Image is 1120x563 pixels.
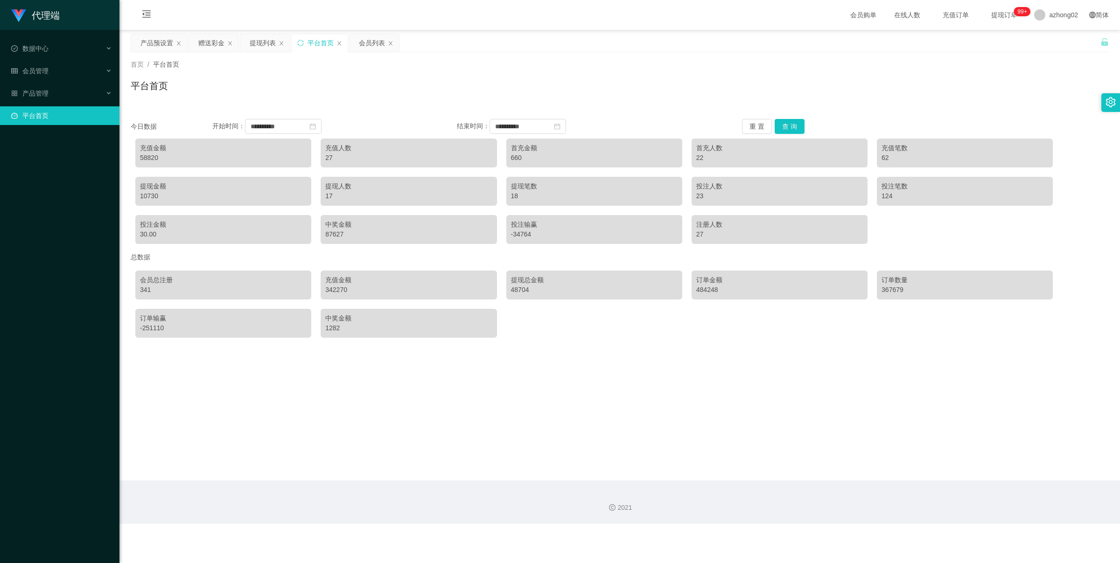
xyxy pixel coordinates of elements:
[11,90,49,97] span: 产品管理
[140,191,307,201] div: 10730
[131,122,212,132] div: 今日数据
[511,181,678,191] div: 提现笔数
[457,122,490,130] span: 结束时间：
[325,323,492,333] div: 1282
[325,181,492,191] div: 提现人数
[279,41,284,46] i: 图标: close
[325,229,492,239] div: 87627
[336,41,342,46] i: 图标: close
[609,504,616,511] i: 图标: copyright
[325,143,492,153] div: 充值人数
[212,122,245,130] span: 开始时间：
[325,275,492,285] div: 充值金额
[11,106,112,125] a: 图标: dashboard平台首页
[140,313,307,323] div: 订单输赢
[325,313,492,323] div: 中奖金额
[554,123,560,130] i: 图标: calendar
[511,220,678,229] div: 投注输赢
[140,229,307,239] div: 30.00
[131,249,1109,266] div: 总数据
[511,191,678,201] div: 18
[250,34,276,52] div: 提现列表
[696,275,863,285] div: 订单金额
[11,45,49,52] span: 数据中心
[696,285,863,295] div: 484248
[696,220,863,229] div: 注册人数
[32,0,60,30] h1: 代理端
[140,275,307,285] div: 会员总注册
[309,123,316,130] i: 图标: calendar
[696,191,863,201] div: 23
[131,79,168,93] h1: 平台首页
[131,0,162,30] i: 图标: menu-fold
[11,9,26,22] img: logo.9652507e.png
[1014,7,1030,16] sup: 1208
[511,229,678,239] div: -34764
[227,41,233,46] i: 图标: close
[11,11,60,19] a: 代理端
[882,191,1048,201] div: 124
[140,153,307,163] div: 58820
[297,40,304,46] i: 图标: sync
[882,153,1048,163] div: 62
[325,285,492,295] div: 342270
[511,275,678,285] div: 提现总金额
[388,41,393,46] i: 图标: close
[11,68,18,74] i: 图标: table
[696,181,863,191] div: 投注人数
[882,143,1048,153] div: 充值笔数
[147,61,149,68] span: /
[140,181,307,191] div: 提现金额
[696,143,863,153] div: 首充人数
[153,61,179,68] span: 平台首页
[11,67,49,75] span: 会员管理
[131,61,144,68] span: 首页
[882,285,1048,295] div: 367679
[696,229,863,239] div: 27
[775,119,805,134] button: 查 询
[511,285,678,295] div: 48704
[1089,12,1096,18] i: 图标: global
[987,12,1022,18] span: 提现订单
[325,220,492,229] div: 中奖金额
[11,45,18,52] i: 图标: check-circle-o
[882,181,1048,191] div: 投注笔数
[325,153,492,163] div: 27
[140,323,307,333] div: -251110
[198,34,224,52] div: 赠送彩金
[325,191,492,201] div: 17
[882,275,1048,285] div: 订单数量
[511,143,678,153] div: 首充金额
[140,220,307,229] div: 投注金额
[140,143,307,153] div: 充值金额
[176,41,182,46] i: 图标: close
[140,285,307,295] div: 341
[889,12,925,18] span: 在线人数
[11,90,18,97] i: 图标: appstore-o
[308,34,334,52] div: 平台首页
[127,503,1113,513] div: 2021
[1100,38,1109,46] i: 图标: unlock
[696,153,863,163] div: 22
[511,153,678,163] div: 660
[1106,97,1116,107] i: 图标: setting
[938,12,973,18] span: 充值订单
[742,119,772,134] button: 重 置
[140,34,173,52] div: 产品预设置
[359,34,385,52] div: 会员列表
